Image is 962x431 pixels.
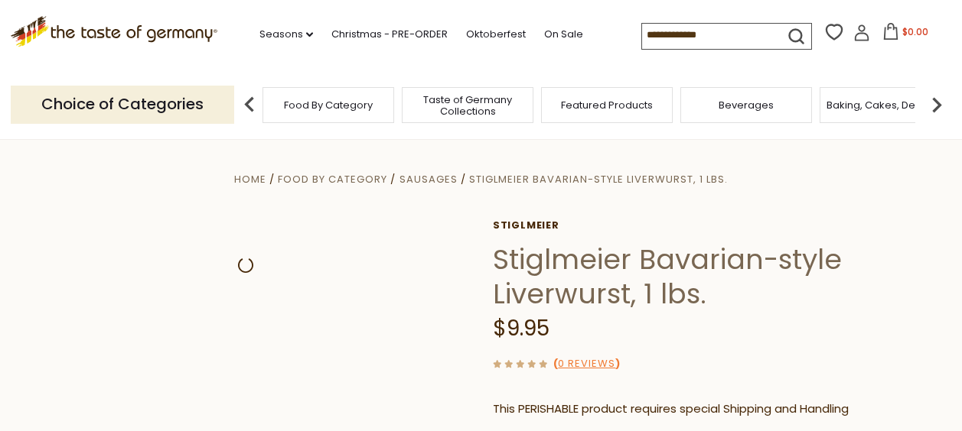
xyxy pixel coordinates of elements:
[234,89,265,120] img: previous arrow
[719,99,774,111] a: Beverages
[544,26,583,43] a: On Sale
[561,99,653,111] a: Featured Products
[902,25,928,38] span: $0.00
[406,94,529,117] a: Taste of Germany Collections
[331,26,448,43] a: Christmas - PRE-ORDER
[259,26,313,43] a: Seasons
[553,356,620,371] span: ( )
[493,219,941,232] a: Stiglmeier
[873,23,938,46] button: $0.00
[234,172,266,186] a: Home
[558,356,615,372] a: 0 Reviews
[493,400,941,419] p: This PERISHABLE product requires special Shipping and Handling
[284,99,373,111] a: Food By Category
[827,99,945,111] a: Baking, Cakes, Desserts
[493,242,941,311] h1: Stiglmeier Bavarian-style Liverwurst, 1 lbs.
[278,172,387,186] a: Food By Category
[11,86,234,123] p: Choice of Categories
[466,26,526,43] a: Oktoberfest
[469,172,728,186] a: Stiglmeier Bavarian-style Liverwurst, 1 lbs.
[921,89,952,120] img: next arrow
[493,313,549,343] span: $9.95
[399,172,458,186] a: Sausages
